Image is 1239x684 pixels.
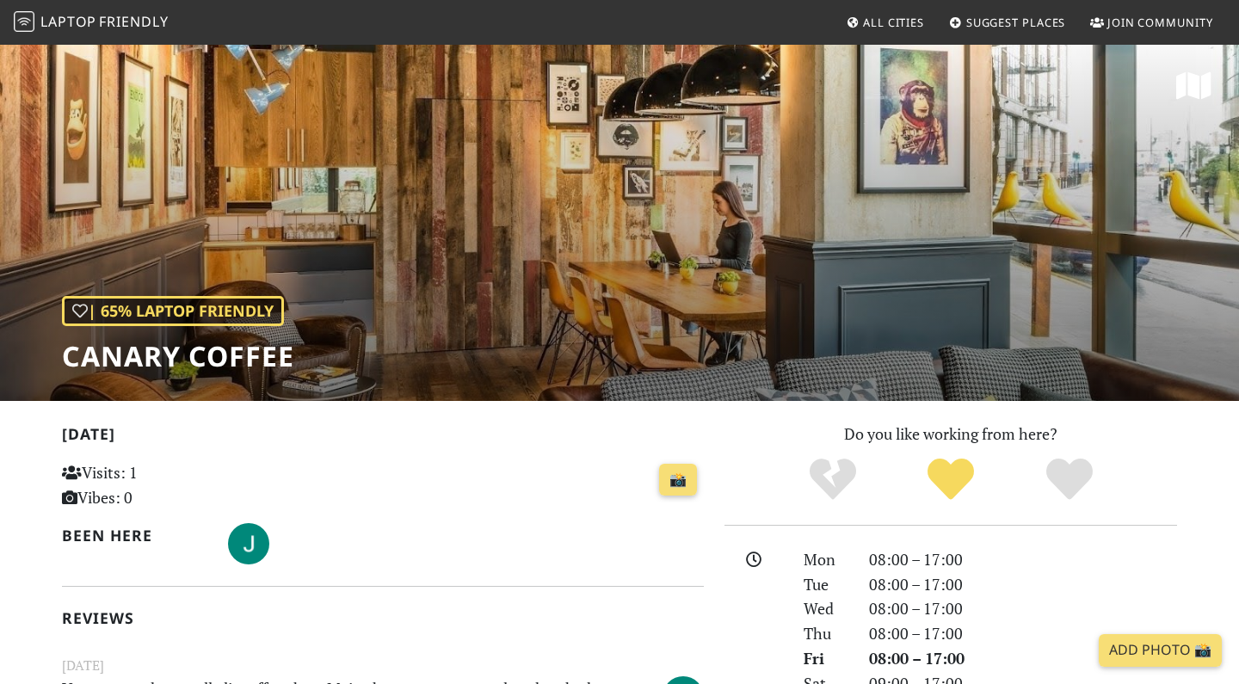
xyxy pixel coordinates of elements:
div: 08:00 – 17:00 [859,596,1187,621]
h2: Reviews [62,609,704,627]
div: Definitely! [1010,456,1129,503]
span: Join Community [1107,15,1213,30]
a: Suggest Places [942,7,1073,38]
img: 4668-jai.jpg [228,523,269,564]
h1: Canary Coffee [62,340,294,373]
span: Laptop [40,12,96,31]
div: 08:00 – 17:00 [859,646,1187,671]
span: Jai Sharma [228,532,269,552]
h2: [DATE] [62,425,704,450]
p: Visits: 1 Vibes: 0 [62,460,262,510]
div: Thu [793,621,859,646]
span: Suggest Places [966,15,1066,30]
div: | 65% Laptop Friendly [62,296,284,326]
div: Fri [793,646,859,671]
p: Do you like working from here? [724,422,1177,447]
div: Wed [793,596,859,621]
small: [DATE] [52,655,714,676]
div: No [774,456,892,503]
a: LaptopFriendly LaptopFriendly [14,8,169,38]
a: 📸 [659,464,697,496]
div: 08:00 – 17:00 [859,547,1187,572]
img: LaptopFriendly [14,11,34,32]
a: Join Community [1083,7,1220,38]
a: All Cities [839,7,931,38]
h2: Been here [62,527,207,545]
div: Tue [793,572,859,597]
a: Add Photo 📸 [1099,634,1222,667]
div: Mon [793,547,859,572]
span: All Cities [863,15,924,30]
div: 08:00 – 17:00 [859,621,1187,646]
div: Yes [891,456,1010,503]
div: 08:00 – 17:00 [859,572,1187,597]
span: Friendly [99,12,168,31]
